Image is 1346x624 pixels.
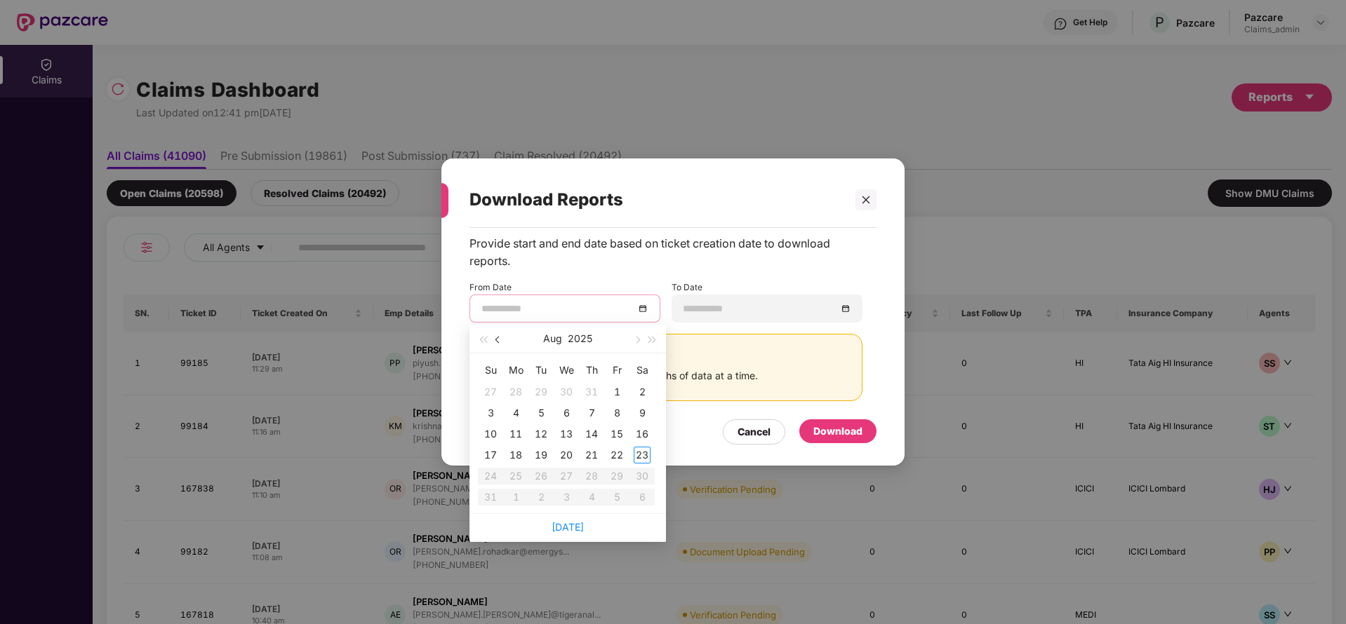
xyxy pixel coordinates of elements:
td: 2025-07-29 [528,381,554,402]
td: 2025-08-17 [478,445,503,466]
div: 15 [608,426,625,442]
div: 28 [507,384,524,400]
div: 13 [558,426,575,442]
td: 2025-07-30 [554,381,579,402]
div: 9 [634,405,651,421]
div: 5 [533,405,549,421]
div: 10 [482,426,499,442]
div: 22 [608,447,625,463]
td: 2025-08-21 [579,445,604,466]
div: 20 [558,447,575,463]
td: 2025-08-23 [629,445,655,466]
td: 2025-07-28 [503,381,528,402]
div: Provide start and end date based on ticket creation date to download reports. [469,235,862,270]
td: 2025-08-12 [528,423,554,445]
td: 2025-08-03 [478,402,503,423]
div: 30 [558,384,575,400]
div: Cancel [738,424,771,440]
div: 27 [482,384,499,400]
div: 14 [583,426,600,442]
div: 21 [583,447,600,463]
td: 2025-07-31 [579,381,604,402]
td: 2025-08-06 [554,402,579,423]
div: From Date [469,281,660,323]
div: 29 [533,384,549,400]
div: 7 [583,405,600,421]
div: Download Reports [469,172,843,227]
td: 2025-08-08 [604,402,629,423]
td: 2025-08-19 [528,445,554,466]
td: 2025-08-15 [604,423,629,445]
span: close [861,195,871,205]
div: 4 [507,405,524,421]
th: Sa [629,359,655,381]
div: 23 [634,447,651,463]
div: 12 [533,426,549,442]
td: 2025-07-27 [478,381,503,402]
td: 2025-08-11 [503,423,528,445]
div: 16 [634,426,651,442]
div: 6 [558,405,575,421]
button: Aug [543,325,562,353]
th: We [554,359,579,381]
td: 2025-08-09 [629,402,655,423]
td: 2025-08-20 [554,445,579,466]
div: 8 [608,405,625,421]
div: 18 [507,447,524,463]
div: To Date [672,281,862,323]
div: 11 [507,426,524,442]
div: Download [813,423,862,439]
th: Fr [604,359,629,381]
th: Su [478,359,503,381]
td: 2025-08-18 [503,445,528,466]
a: [DATE] [552,521,584,533]
td: 2025-08-07 [579,402,604,423]
div: 19 [533,447,549,463]
td: 2025-08-16 [629,423,655,445]
th: Th [579,359,604,381]
td: 2025-08-10 [478,423,503,445]
td: 2025-08-14 [579,423,604,445]
div: 3 [482,405,499,421]
div: 2 [634,384,651,400]
th: Mo [503,359,528,381]
td: 2025-08-05 [528,402,554,423]
td: 2025-08-22 [604,445,629,466]
td: 2025-08-04 [503,402,528,423]
td: 2025-08-13 [554,423,579,445]
div: 17 [482,447,499,463]
button: 2025 [568,325,592,353]
td: 2025-08-01 [604,381,629,402]
div: 31 [583,384,600,400]
th: Tu [528,359,554,381]
div: 1 [608,384,625,400]
td: 2025-08-02 [629,381,655,402]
